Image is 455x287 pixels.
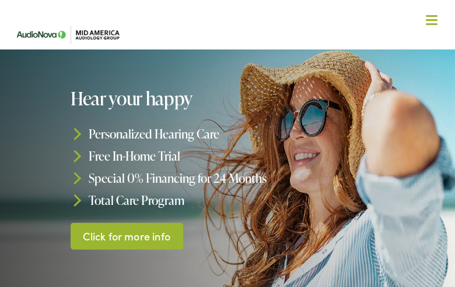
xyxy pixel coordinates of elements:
h1: Hear your happy [71,88,257,108]
a: Click for more info [71,222,183,250]
li: Special 0% Financing for 24 Months [71,167,389,189]
li: Personalized Hearing Care [71,123,389,145]
li: Total Care Program [71,189,389,211]
a: What We Offer [18,47,446,83]
li: Free In-Home Trial [71,145,389,167]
